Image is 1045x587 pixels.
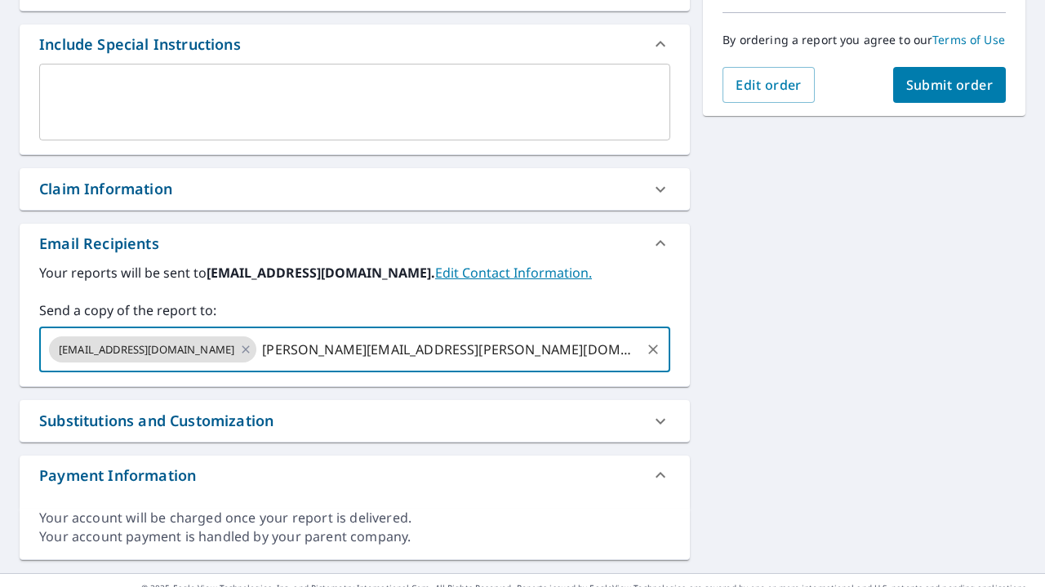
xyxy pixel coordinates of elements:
[207,264,435,282] b: [EMAIL_ADDRESS][DOMAIN_NAME].
[723,33,1006,47] p: By ordering a report you agree to our
[20,456,690,495] div: Payment Information
[39,33,241,56] div: Include Special Instructions
[20,24,690,64] div: Include Special Instructions
[20,168,690,210] div: Claim Information
[435,264,592,282] a: EditContactInfo
[39,465,196,487] div: Payment Information
[736,76,802,94] span: Edit order
[39,509,670,527] div: Your account will be charged once your report is delivered.
[893,67,1007,103] button: Submit order
[20,400,690,442] div: Substitutions and Customization
[39,300,670,320] label: Send a copy of the report to:
[39,233,159,255] div: Email Recipients
[932,32,1005,47] a: Terms of Use
[39,178,172,200] div: Claim Information
[20,224,690,263] div: Email Recipients
[49,336,256,362] div: [EMAIL_ADDRESS][DOMAIN_NAME]
[906,76,994,94] span: Submit order
[723,67,815,103] button: Edit order
[39,410,273,432] div: Substitutions and Customization
[39,527,670,546] div: Your account payment is handled by your parent company.
[39,263,670,282] label: Your reports will be sent to
[642,338,665,361] button: Clear
[49,342,244,358] span: [EMAIL_ADDRESS][DOMAIN_NAME]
